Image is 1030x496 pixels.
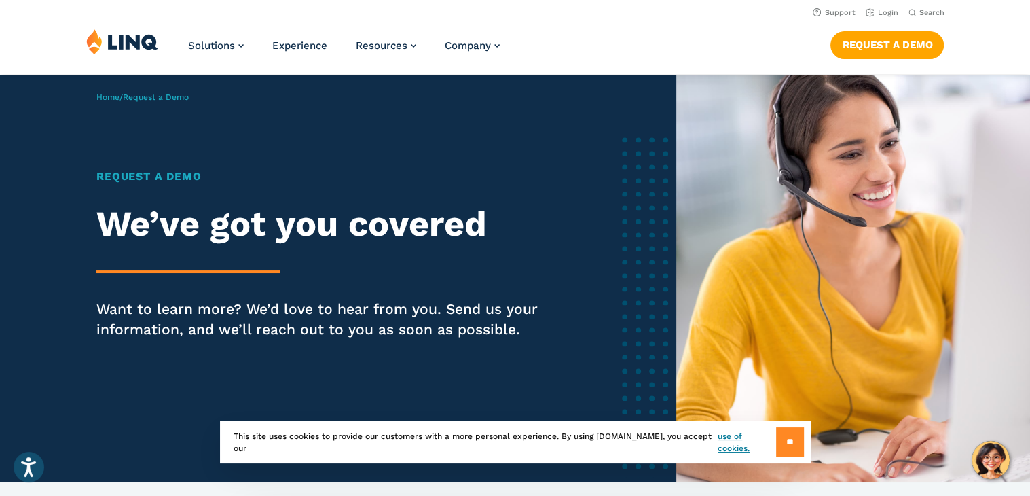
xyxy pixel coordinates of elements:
[866,8,898,17] a: Login
[676,75,1030,482] img: Female software representative
[96,92,119,102] a: Home
[718,430,775,455] a: use of cookies.
[96,299,553,340] p: Want to learn more? We’d love to hear from you. Send us your information, and we’ll reach out to ...
[356,39,407,52] span: Resources
[272,39,327,52] a: Experience
[919,8,944,17] span: Search
[445,39,500,52] a: Company
[123,92,189,102] span: Request a Demo
[356,39,416,52] a: Resources
[813,8,855,17] a: Support
[96,169,553,185] h1: Request a Demo
[188,29,500,73] nav: Primary Navigation
[972,441,1010,479] button: Hello, have a question? Let’s chat.
[830,31,944,58] a: Request a Demo
[220,421,811,463] div: This site uses cookies to provide our customers with a more personal experience. By using [DOMAIN...
[86,29,158,54] img: LINQ | K‑12 Software
[188,39,244,52] a: Solutions
[830,29,944,58] nav: Button Navigation
[96,204,553,245] h2: We’ve got you covered
[96,92,189,102] span: /
[188,39,235,52] span: Solutions
[445,39,491,52] span: Company
[908,7,944,18] button: Open Search Bar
